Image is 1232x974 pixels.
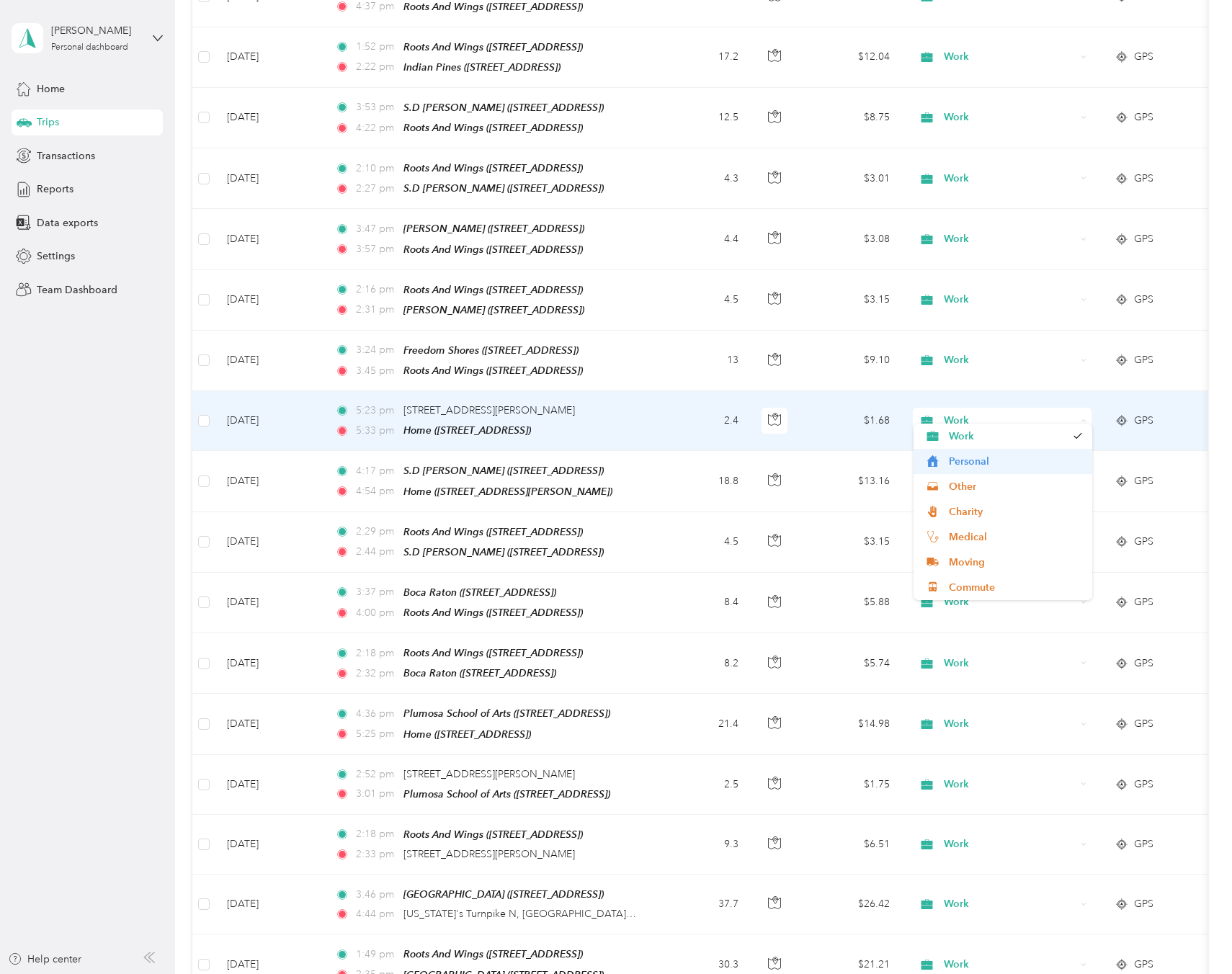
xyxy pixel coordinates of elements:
span: Roots And Wings ([STREET_ADDRESS]) [403,647,583,658]
span: Work [944,656,1076,671]
span: GPS [1134,656,1153,671]
span: 2:22 pm [356,59,397,75]
span: 3:46 pm [356,887,397,903]
td: 2.5 [655,755,750,815]
td: [DATE] [215,875,323,934]
span: GPS [1134,110,1153,125]
span: [PERSON_NAME] ([STREET_ADDRESS]) [403,223,584,234]
span: 2:33 pm [356,846,397,862]
span: 2:29 pm [356,524,397,540]
span: 3:53 pm [356,99,397,115]
span: Work [944,716,1076,732]
span: Team Dashboard [37,282,117,298]
span: GPS [1134,473,1153,489]
span: 2:32 pm [356,666,397,682]
span: Data exports [37,215,98,231]
span: 4:00 pm [356,605,397,621]
span: GPS [1134,594,1153,610]
td: $5.74 [800,633,901,694]
td: 9.3 [655,815,750,875]
td: 4.3 [655,148,750,209]
span: 3:57 pm [356,241,397,257]
span: 4:17 pm [356,463,397,479]
td: $8.75 [800,88,901,148]
span: 2:52 pm [356,767,397,782]
span: Work [944,836,1076,852]
span: [STREET_ADDRESS][PERSON_NAME] [403,404,575,416]
td: $26.42 [800,875,901,934]
td: $3.01 [800,148,901,209]
td: [DATE] [215,512,323,573]
td: [DATE] [215,270,323,331]
span: S.D [PERSON_NAME] ([STREET_ADDRESS]) [403,182,604,194]
span: 3:01 pm [356,786,397,802]
td: 8.4 [655,573,750,633]
span: 3:45 pm [356,363,397,379]
span: Work [944,231,1076,247]
td: [DATE] [215,27,323,88]
span: 5:23 pm [356,403,397,419]
td: $6.51 [800,815,901,875]
td: [DATE] [215,815,323,875]
td: [DATE] [215,209,323,269]
span: Work [944,957,1076,973]
span: Work [944,777,1076,792]
span: 1:49 pm [356,947,397,962]
td: [DATE] [215,694,323,754]
span: Home ([STREET_ADDRESS]) [403,424,531,436]
td: $3.15 [800,270,901,331]
span: Work [944,594,1076,610]
span: S.D [PERSON_NAME] ([STREET_ADDRESS]) [403,546,604,558]
td: 4.5 [655,270,750,331]
span: Charity [949,504,1082,519]
span: Plumosa School of Arts ([STREET_ADDRESS]) [403,788,610,800]
span: Roots And Wings ([STREET_ADDRESS]) [403,1,583,12]
span: [STREET_ADDRESS][PERSON_NAME] [403,848,575,860]
span: 3:47 pm [356,221,397,237]
span: Boca Raton ([STREET_ADDRESS]) [403,667,556,679]
td: [DATE] [215,755,323,815]
td: $12.04 [800,27,901,88]
span: 4:54 pm [356,483,397,499]
span: Moving [949,555,1082,570]
td: $3.15 [800,512,901,573]
td: [DATE] [215,633,323,694]
span: Commute [949,580,1082,595]
iframe: Everlance-gr Chat Button Frame [1151,893,1232,974]
span: 5:33 pm [356,423,397,439]
span: 2:44 pm [356,544,397,560]
span: Medical [949,530,1082,545]
span: Roots And Wings ([STREET_ADDRESS]) [403,41,583,53]
td: $1.68 [800,391,901,451]
td: $1.75 [800,755,901,815]
span: Plumosa School of Arts ([STREET_ADDRESS]) [403,707,610,719]
span: GPS [1134,292,1153,308]
span: Home ([STREET_ADDRESS]) [403,728,531,740]
span: 2:18 pm [356,826,397,842]
span: Roots And Wings ([STREET_ADDRESS]) [403,162,583,174]
span: [PERSON_NAME] ([STREET_ADDRESS]) [403,304,584,316]
span: Freedom Shores ([STREET_ADDRESS]) [403,344,579,356]
span: 3:24 pm [356,342,397,358]
span: Home [37,81,65,97]
td: $14.98 [800,694,901,754]
span: 5:25 pm [356,726,397,742]
span: Reports [37,182,73,197]
td: $3.08 [800,209,901,269]
span: Work [944,49,1076,65]
span: Transactions [37,148,95,164]
span: GPS [1134,836,1153,852]
span: Roots And Wings ([STREET_ADDRESS]) [403,607,583,618]
td: [DATE] [215,573,323,633]
div: [PERSON_NAME] [51,23,141,38]
td: 2.4 [655,391,750,451]
span: Personal [949,454,1082,469]
span: Roots And Wings ([STREET_ADDRESS]) [403,365,583,376]
button: Help center [8,952,81,967]
span: Roots And Wings ([STREET_ADDRESS]) [403,284,583,295]
span: GPS [1134,171,1153,187]
span: S.D [PERSON_NAME] ([STREET_ADDRESS]) [403,465,604,476]
span: [GEOGRAPHIC_DATA] ([STREET_ADDRESS]) [403,888,604,900]
span: Trips [37,115,59,130]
